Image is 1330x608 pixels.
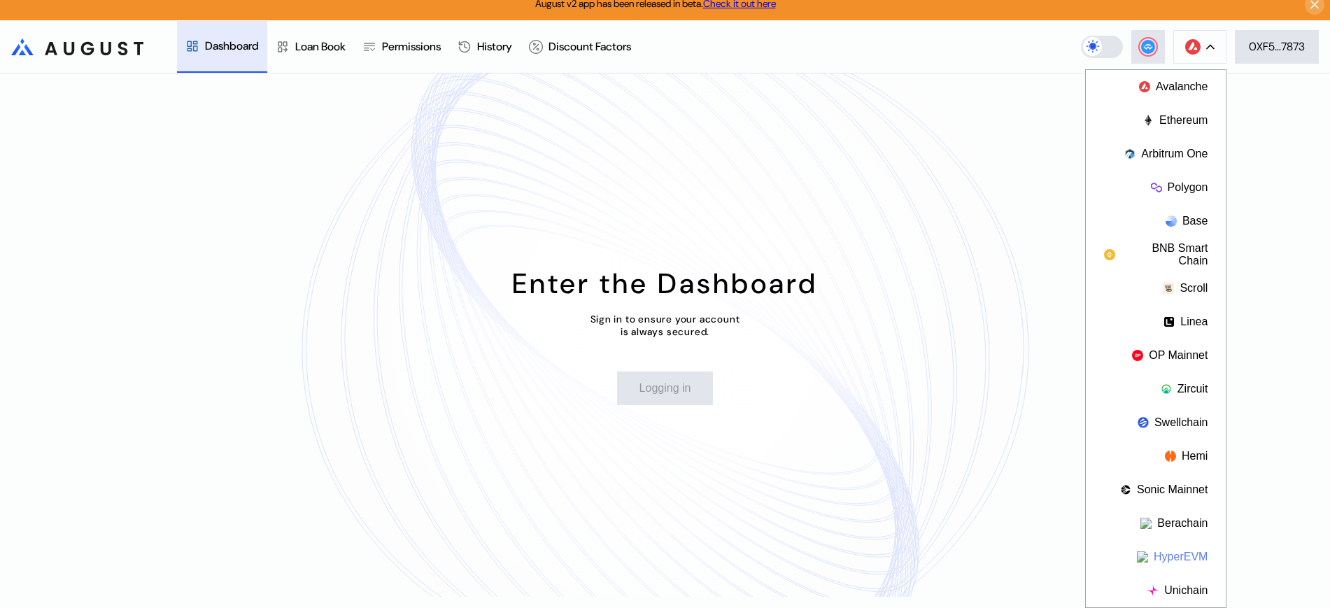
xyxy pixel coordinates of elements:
[1086,540,1226,574] button: HyperEVM
[1086,507,1226,540] button: Berachain
[1086,70,1226,104] button: Avalanche
[477,39,512,54] div: History
[1166,215,1177,227] img: chain logo
[1185,39,1201,55] img: chain logo
[1124,148,1136,160] img: chain logo
[1104,249,1115,260] img: chain logo
[1086,238,1226,271] button: BNB Smart Chain
[1086,305,1226,339] button: Linea
[449,21,521,73] a: History
[1147,585,1159,596] img: chain logo
[1120,484,1131,495] img: chain logo
[1235,30,1319,64] button: 0XF5...7873
[1086,137,1226,171] button: Arbitrum One
[205,38,259,53] div: Dashboard
[1137,551,1148,563] img: chain logo
[1086,473,1226,507] button: Sonic Mainnet
[1173,30,1226,64] button: chain logo
[1086,271,1226,305] button: Scroll
[1138,417,1149,428] img: chain logo
[1163,316,1175,327] img: chain logo
[512,265,818,302] div: Enter the Dashboard
[1132,350,1143,361] img: chain logo
[1086,406,1226,439] button: Swellchain
[1139,81,1150,92] img: chain logo
[295,39,346,54] div: Loan Book
[1163,283,1174,294] img: chain logo
[1086,171,1226,204] button: Polygon
[1086,574,1226,607] button: Unichain
[1165,451,1176,462] img: chain logo
[1086,372,1226,406] button: Zircuit
[590,313,740,338] div: Sign in to ensure your account is always secured.
[1249,39,1305,54] div: 0XF5...7873
[1086,439,1226,473] button: Hemi
[521,21,639,73] a: Discount Factors
[267,21,354,73] a: Loan Book
[1140,518,1152,529] img: chain logo
[177,21,267,73] a: Dashboard
[1151,182,1162,193] img: chain logo
[1161,383,1172,395] img: chain logo
[617,372,714,405] button: Logging in
[354,21,449,73] a: Permissions
[1086,104,1226,137] button: Ethereum
[1086,204,1226,238] button: Base
[1142,115,1154,126] img: chain logo
[382,39,441,54] div: Permissions
[1086,339,1226,372] button: OP Mainnet
[549,39,631,54] div: Discount Factors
